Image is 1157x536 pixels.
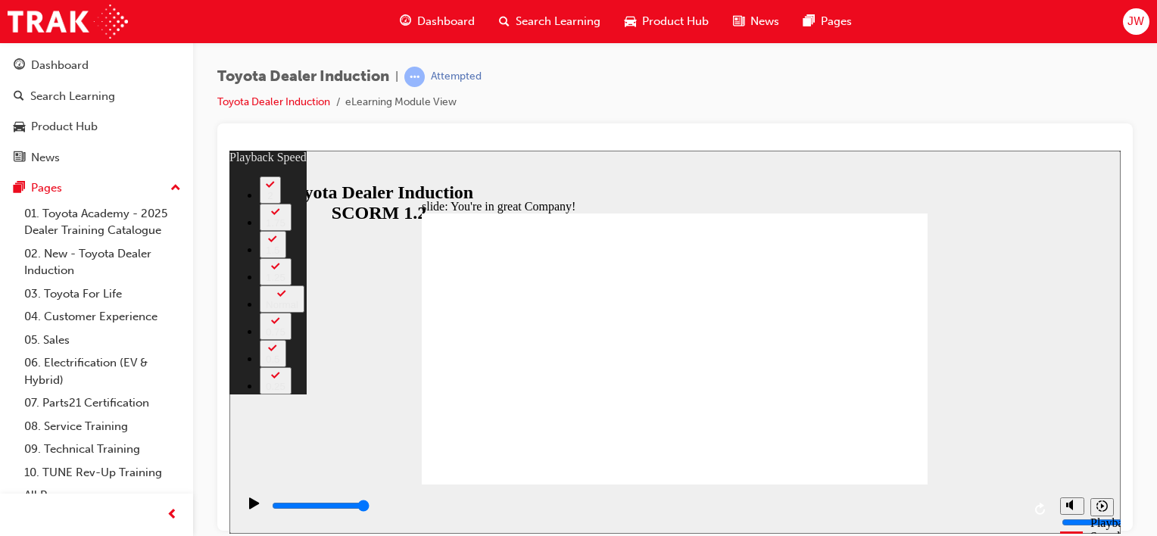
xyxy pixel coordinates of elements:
[30,88,115,105] div: Search Learning
[800,347,823,370] button: Replay (Ctrl+Alt+R)
[36,39,45,51] div: 2
[217,95,330,108] a: Toyota Dealer Induction
[14,151,25,165] span: news-icon
[791,6,864,37] a: pages-iconPages
[18,415,187,438] a: 08. Service Training
[487,6,613,37] a: search-iconSearch Learning
[6,174,187,202] button: Pages
[18,461,187,485] a: 10. TUNE Rev-Up Training
[14,59,25,73] span: guage-icon
[803,12,815,31] span: pages-icon
[417,13,475,30] span: Dashboard
[30,26,51,53] button: 2
[31,149,60,167] div: News
[14,182,25,195] span: pages-icon
[1123,8,1149,35] button: JW
[18,438,187,461] a: 09. Technical Training
[823,334,884,383] div: misc controls
[400,12,411,31] span: guage-icon
[31,179,62,197] div: Pages
[8,334,823,383] div: playback controls
[499,12,510,31] span: search-icon
[750,13,779,30] span: News
[721,6,791,37] a: news-iconNews
[831,347,855,364] button: Mute (Ctrl+Alt+M)
[6,83,187,111] a: Search Learning
[18,282,187,306] a: 03. Toyota For Life
[431,70,482,84] div: Attempted
[832,366,930,378] input: volume
[170,179,181,198] span: up-icon
[6,144,187,172] a: News
[18,202,187,242] a: 01. Toyota Academy - 2025 Dealer Training Catalogue
[625,12,636,31] span: car-icon
[733,12,744,31] span: news-icon
[14,90,24,104] span: search-icon
[404,67,425,87] span: learningRecordVerb_ATTEMPT-icon
[18,351,187,391] a: 06. Electrification (EV & Hybrid)
[18,484,187,507] a: All Pages
[8,5,128,39] img: Trak
[1127,13,1144,30] span: JW
[18,305,187,329] a: 04. Customer Experience
[31,118,98,136] div: Product Hub
[642,13,709,30] span: Product Hub
[6,48,187,174] button: DashboardSearch LearningProduct HubNews
[395,68,398,86] span: |
[8,346,33,372] button: Play (Ctrl+Alt+P)
[516,13,600,30] span: Search Learning
[14,120,25,134] span: car-icon
[18,329,187,352] a: 05. Sales
[6,113,187,141] a: Product Hub
[861,347,884,366] button: Playback speed
[6,51,187,79] a: Dashboard
[18,242,187,282] a: 02. New - Toyota Dealer Induction
[613,6,721,37] a: car-iconProduct Hub
[217,68,389,86] span: Toyota Dealer Induction
[861,366,884,393] div: Playback Speed
[31,57,89,74] div: Dashboard
[821,13,852,30] span: Pages
[18,391,187,415] a: 07. Parts21 Certification
[42,349,140,361] input: slide progress
[388,6,487,37] a: guage-iconDashboard
[345,94,457,111] li: eLearning Module View
[167,506,178,525] span: prev-icon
